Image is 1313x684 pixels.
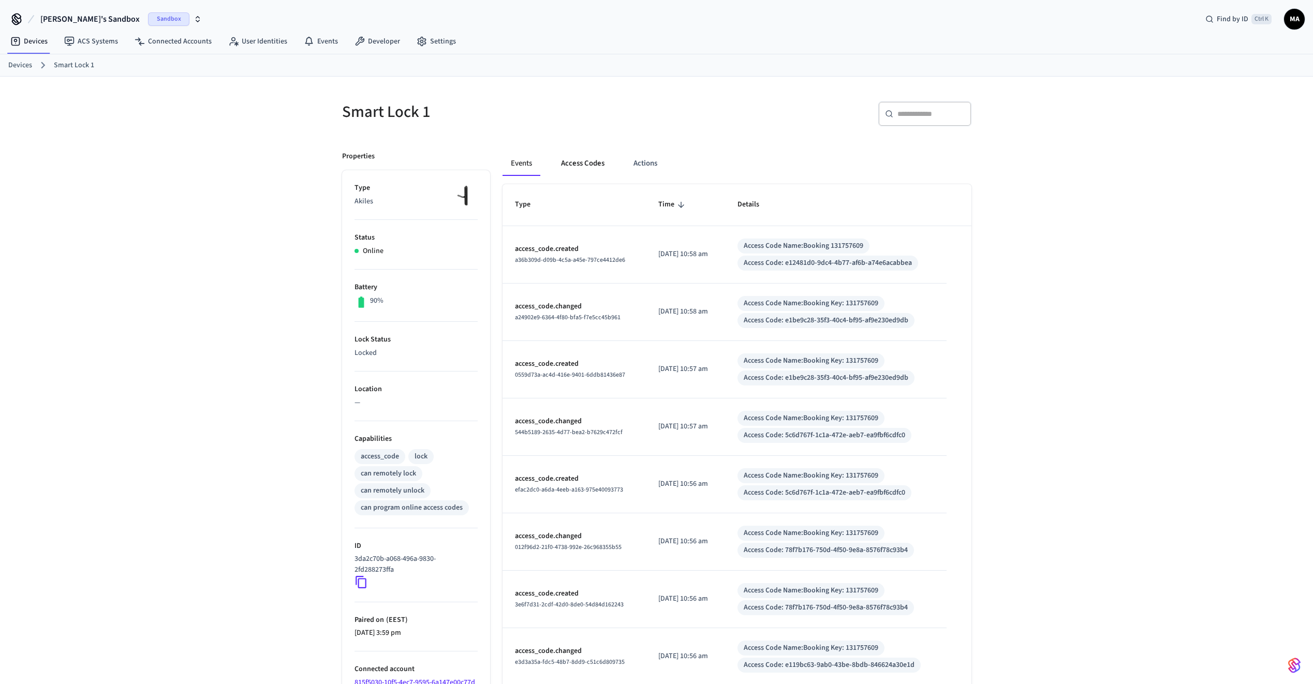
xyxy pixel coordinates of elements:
div: Access Code: e12481d0-9dc4-4b77-af6b-a74e6acabbea [744,258,912,269]
p: ID [355,541,478,552]
div: Access Code Name: Booking Key: 131757609 [744,470,878,481]
div: Access Code: 5c6d767f-1c1a-472e-aeb7-ea9fbf6cdfc0 [744,430,905,441]
p: [DATE] 10:56 am [658,651,713,662]
p: Online [363,246,383,257]
div: Access Code Name: Booking Key: 131757609 [744,413,878,424]
div: Access Code: e1be9c28-35f3-40c4-bf95-af9e230ed9db [744,315,908,326]
a: Connected Accounts [126,32,220,51]
p: access_code.created [515,359,633,369]
div: Access Code: 5c6d767f-1c1a-472e-aeb7-ea9fbf6cdfc0 [744,487,905,498]
a: Smart Lock 1 [54,60,94,71]
p: [DATE] 3:59 pm [355,628,478,638]
div: Access Code Name: Booking Key: 131757609 [744,585,878,596]
a: Settings [408,32,464,51]
p: [DATE] 10:56 am [658,536,713,547]
p: access_code.changed [515,531,633,542]
p: Type [355,183,478,194]
a: Devices [8,60,32,71]
span: a36b309d-d09b-4c5a-a45e-797ce4412de6 [515,256,625,264]
div: Access Code Name: Booking 131757609 [744,241,863,251]
div: can remotely unlock [361,485,424,496]
span: Time [658,197,688,213]
img: SeamLogoGradient.69752ec5.svg [1288,657,1301,674]
p: [DATE] 10:58 am [658,306,713,317]
div: Access Code: e119bc63-9ab0-43be-8bdb-846624a30e1d [744,660,914,671]
p: [DATE] 10:57 am [658,364,713,375]
button: Events [503,151,540,176]
p: [DATE] 10:57 am [658,421,713,432]
button: MA [1284,9,1305,29]
p: Lock Status [355,334,478,345]
div: Access Code Name: Booking Key: 131757609 [744,528,878,539]
span: Sandbox [148,12,189,26]
div: access_code [361,451,399,462]
p: [DATE] 10:56 am [658,593,713,604]
p: Connected account [355,664,478,675]
p: access_code.created [515,473,633,484]
img: Akiles Roomlock [452,183,478,209]
p: access_code.created [515,588,633,599]
a: Events [296,32,346,51]
p: Akiles [355,196,478,207]
p: access_code.changed [515,416,633,427]
a: ACS Systems [56,32,126,51]
div: Find by IDCtrl K [1197,10,1280,28]
button: Access Codes [553,151,613,176]
h5: Smart Lock 1 [342,101,651,123]
span: ( EEST ) [384,615,408,625]
p: access_code.changed [515,646,633,657]
div: lock [415,451,427,462]
p: Properties [342,151,375,162]
div: Access Code: 78f7b176-750d-4f50-9e8a-8576f78c93b4 [744,602,908,613]
p: Battery [355,282,478,293]
div: ant example [503,151,971,176]
p: 90% [370,295,383,306]
p: Location [355,384,478,395]
div: Access Code Name: Booking Key: 131757609 [744,355,878,366]
a: Devices [2,32,56,51]
span: 0559d73a-ac4d-416e-9401-6ddb81436e87 [515,370,625,379]
span: 3e6f7d31-2cdf-42d0-8de0-54d84d162243 [515,600,624,609]
p: 3da2c70b-a068-496a-9830-2fd288273ffa [355,554,474,575]
button: Actions [625,151,666,176]
span: Details [737,197,773,213]
span: 544b5189-2635-4d77-bea2-b7629c472fcf [515,428,623,437]
span: Type [515,197,544,213]
span: MA [1285,10,1304,28]
p: Capabilities [355,434,478,444]
span: Ctrl K [1251,14,1272,24]
p: access_code.created [515,244,633,255]
div: Access Code: 78f7b176-750d-4f50-9e8a-8576f78c93b4 [744,545,908,556]
p: [DATE] 10:58 am [658,249,713,260]
p: access_code.changed [515,301,633,312]
div: Access Code: e1be9c28-35f3-40c4-bf95-af9e230ed9db [744,373,908,383]
span: a24902e9-6364-4f80-bfa5-f7e5cc45b961 [515,313,621,322]
p: Paired on [355,615,478,626]
span: Find by ID [1217,14,1248,24]
a: User Identities [220,32,296,51]
p: — [355,397,478,408]
span: [PERSON_NAME]'s Sandbox [40,13,140,25]
span: e3d3a35a-fdc5-48b7-8dd9-c51c6d809735 [515,658,625,666]
div: Access Code Name: Booking Key: 131757609 [744,298,878,309]
p: Locked [355,348,478,359]
span: 012f96d2-21f0-4738-992e-26c968355b55 [515,543,622,552]
div: Access Code Name: Booking Key: 131757609 [744,643,878,653]
p: Status [355,232,478,243]
p: [DATE] 10:56 am [658,479,713,489]
div: can remotely lock [361,468,416,479]
span: efac2dc0-a6da-4eeb-a163-975e40093773 [515,485,623,494]
div: can program online access codes [361,502,463,513]
a: Developer [346,32,408,51]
